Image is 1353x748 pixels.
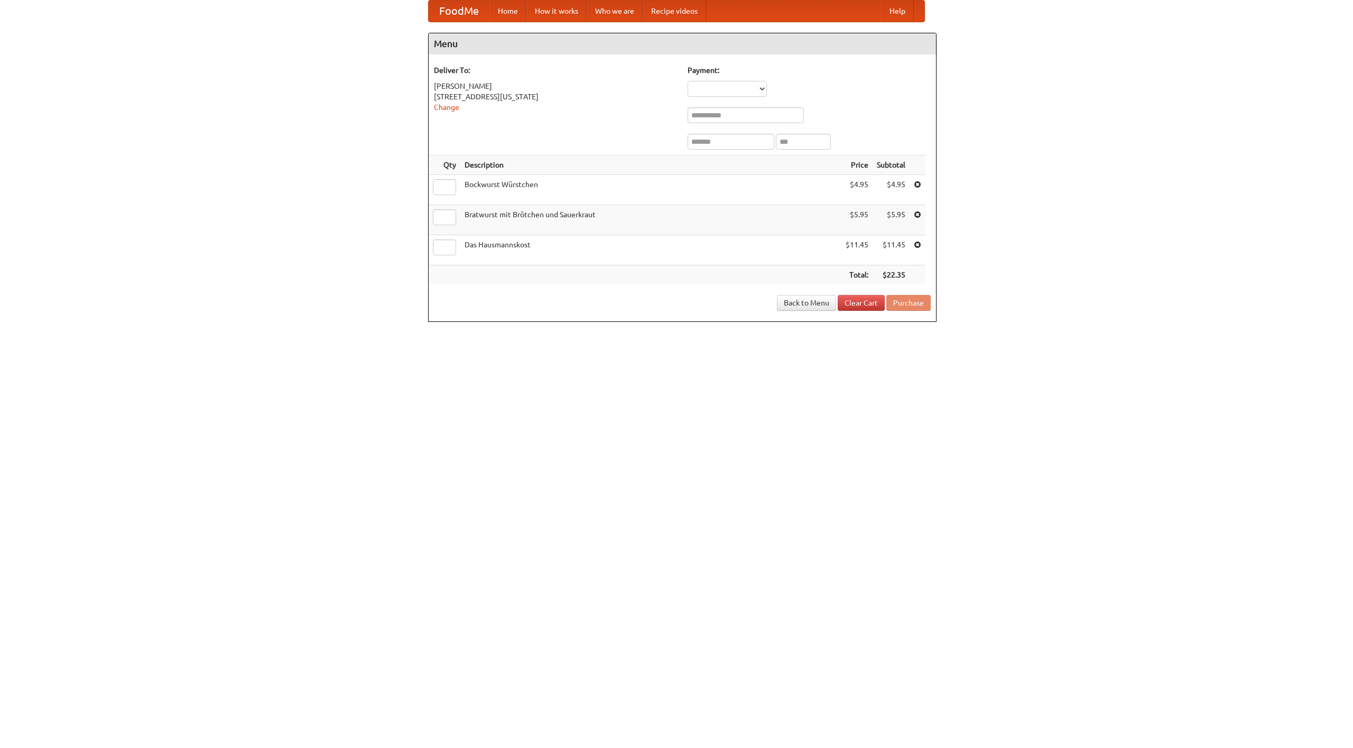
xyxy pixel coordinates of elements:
[643,1,706,22] a: Recipe videos
[841,235,873,265] td: $11.45
[429,33,936,54] h4: Menu
[841,155,873,175] th: Price
[886,295,931,311] button: Purchase
[688,65,931,76] h5: Payment:
[873,155,910,175] th: Subtotal
[460,175,841,205] td: Bockwurst Würstchen
[460,205,841,235] td: Bratwurst mit Brötchen und Sauerkraut
[873,175,910,205] td: $4.95
[777,295,836,311] a: Back to Menu
[841,265,873,285] th: Total:
[881,1,914,22] a: Help
[429,155,460,175] th: Qty
[489,1,526,22] a: Home
[434,91,677,102] div: [STREET_ADDRESS][US_STATE]
[434,65,677,76] h5: Deliver To:
[873,205,910,235] td: $5.95
[841,175,873,205] td: $4.95
[873,265,910,285] th: $22.35
[873,235,910,265] td: $11.45
[587,1,643,22] a: Who we are
[434,103,459,112] a: Change
[841,205,873,235] td: $5.95
[429,1,489,22] a: FoodMe
[838,295,885,311] a: Clear Cart
[460,235,841,265] td: Das Hausmannskost
[526,1,587,22] a: How it works
[460,155,841,175] th: Description
[434,81,677,91] div: [PERSON_NAME]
